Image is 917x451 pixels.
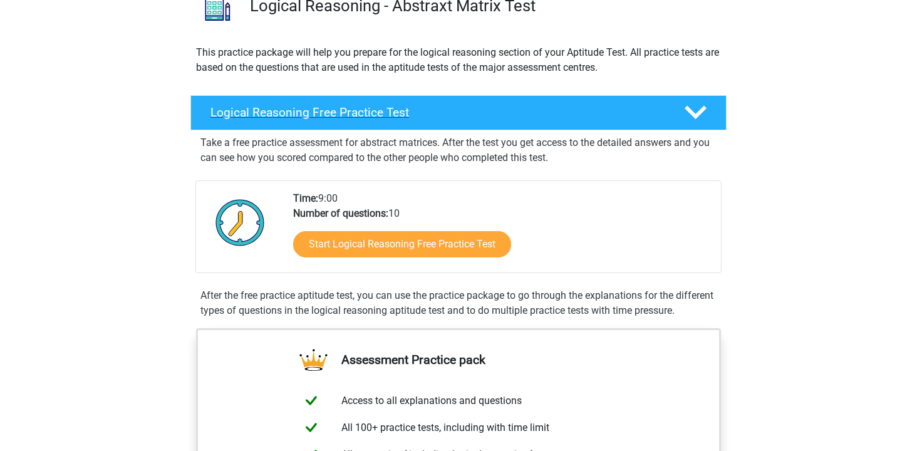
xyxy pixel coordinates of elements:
h4: Logical Reasoning Free Practice Test [210,105,664,120]
b: Number of questions: [293,207,388,219]
div: After the free practice aptitude test, you can use the practice package to go through the explana... [195,288,722,318]
img: Clock [209,191,272,254]
p: Take a free practice assessment for abstract matrices. After the test you get access to the detai... [200,135,717,165]
b: Time: [293,192,318,204]
p: This practice package will help you prepare for the logical reasoning section of your Aptitude Te... [196,45,721,75]
div: 9:00 10 [284,191,720,272]
a: Logical Reasoning Free Practice Test [185,95,732,130]
a: Start Logical Reasoning Free Practice Test [293,231,511,257]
